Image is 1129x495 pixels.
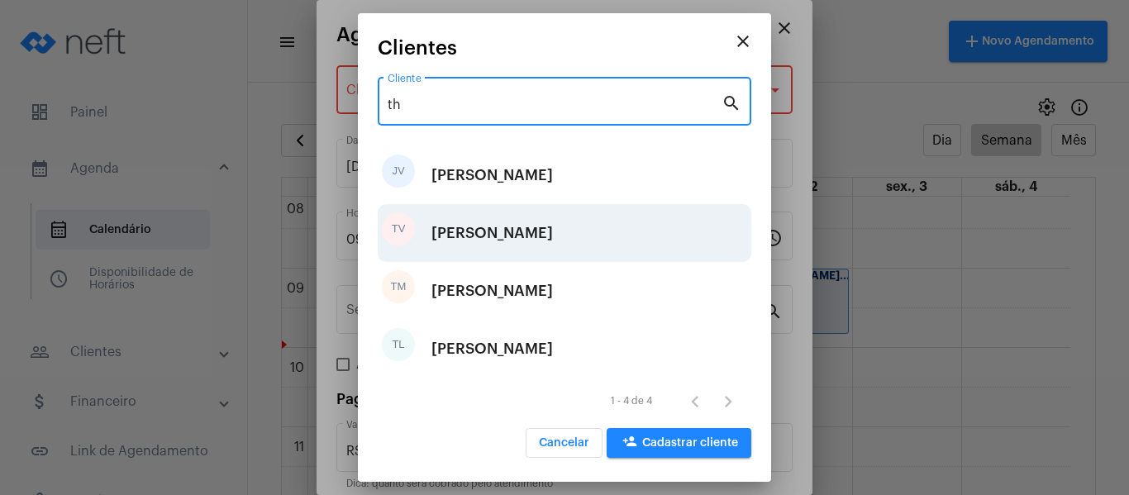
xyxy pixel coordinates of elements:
span: Clientes [378,37,457,59]
div: TM [382,270,415,303]
mat-icon: person_add [620,434,640,454]
mat-icon: search [722,93,741,112]
span: Cancelar [539,437,589,449]
button: Página anterior [679,384,712,417]
div: TV [382,212,415,245]
div: 1 - 4 de 4 [611,396,652,407]
span: Cadastrar cliente [620,437,738,449]
div: TL [382,328,415,361]
div: [PERSON_NAME] [431,266,553,316]
div: [PERSON_NAME] [431,208,553,258]
button: Próxima página [712,384,745,417]
div: JV [382,155,415,188]
button: Cadastrar cliente [607,428,751,458]
input: Pesquisar cliente [388,98,722,112]
mat-icon: close [733,31,753,51]
button: Cancelar [526,428,603,458]
div: [PERSON_NAME] [431,150,553,200]
div: [PERSON_NAME] [431,324,553,374]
